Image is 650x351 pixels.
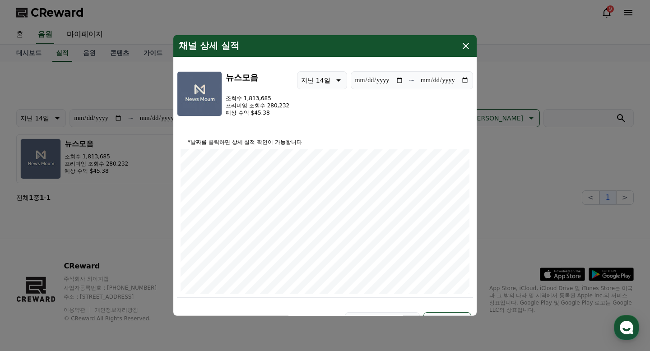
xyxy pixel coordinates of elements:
span: 홈 [28,290,34,297]
h3: 뉴스모음 [226,71,289,84]
h4: 채널 상세 실적 [179,41,239,51]
button: 지난 14일 [297,71,347,89]
a: 설정 [116,276,173,299]
a: 대화 [60,276,116,299]
img: 뉴스모음 [177,71,222,116]
div: modal [173,35,477,316]
p: 프리미엄 조회수 280,232 [226,102,289,109]
p: *날짜를 클릭하면 상세 실적 확인이 가능합니다 [181,139,469,146]
button: 조회수 순 [423,312,471,329]
span: 대화 [83,290,93,297]
p: 지난 14일 [301,74,330,87]
span: 설정 [139,290,150,297]
p: 조회수 1,813,685 [226,95,289,102]
a: 홈 [3,276,60,299]
p: 예상 수익 $45.38 [226,109,289,116]
p: ~ [409,75,415,86]
p: 조회수 순 [427,314,455,327]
